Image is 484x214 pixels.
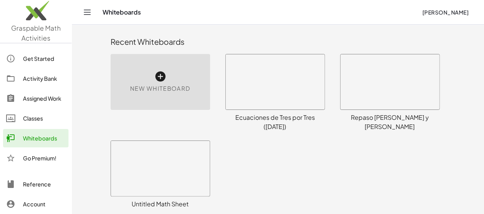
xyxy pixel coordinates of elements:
div: Classes [23,114,65,123]
a: Reference [3,175,68,193]
div: Go Premium! [23,154,65,163]
div: Account [23,199,65,209]
a: Classes [3,109,68,127]
div: Activity Bank [23,74,65,83]
div: Ecuaciones de Tres por Tres ([DATE]) [225,113,325,131]
div: Whiteboards [23,134,65,143]
a: Get Started [3,49,68,68]
div: Get Started [23,54,65,63]
div: Reference [23,180,65,189]
a: Assigned Work [3,89,68,108]
div: Untitled Math Sheet [111,199,210,209]
div: Assigned Work [23,94,65,103]
a: Activity Bank [3,69,68,88]
div: Repaso [PERSON_NAME] y [PERSON_NAME] [340,113,440,131]
span: New Whiteboard [130,84,190,93]
a: Whiteboards [3,129,68,147]
span: [PERSON_NAME] [422,9,469,16]
button: [PERSON_NAME] [416,5,475,19]
button: Toggle navigation [81,6,93,18]
a: Account [3,195,68,213]
div: Recent Whiteboards [111,36,446,47]
span: Graspable Math Activities [11,24,61,42]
